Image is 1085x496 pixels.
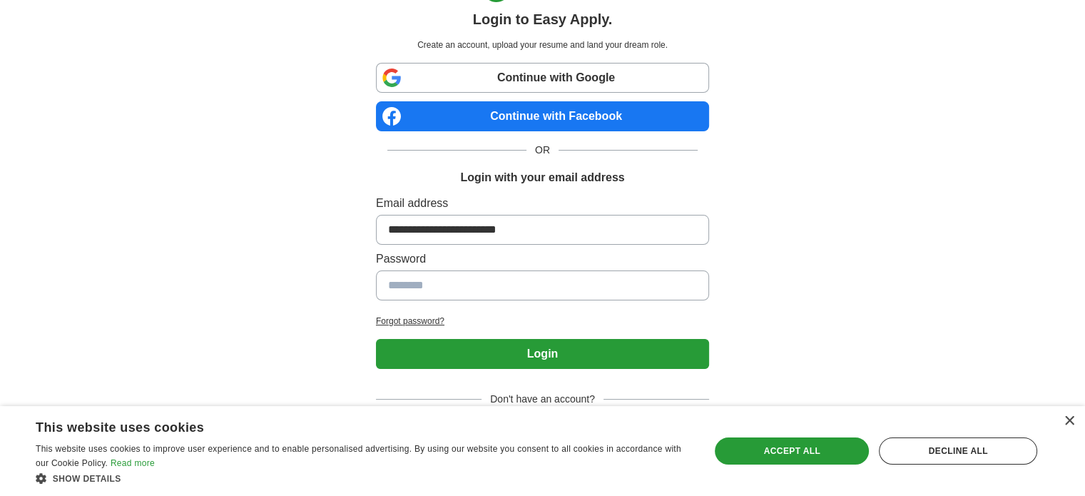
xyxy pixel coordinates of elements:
label: Password [376,250,709,268]
div: Accept all [715,437,869,465]
p: Create an account, upload your resume and land your dream role. [379,39,706,51]
label: Email address [376,195,709,212]
div: Close [1064,416,1074,427]
button: Login [376,339,709,369]
a: Continue with Google [376,63,709,93]
a: Read more, opens a new window [111,458,155,468]
div: Decline all [879,437,1037,465]
a: Forgot password? [376,315,709,328]
a: Continue with Facebook [376,101,709,131]
span: Show details [53,474,121,484]
div: Show details [36,471,690,485]
div: This website uses cookies [36,415,654,436]
span: Don't have an account? [482,392,603,407]
h1: Login with your email address [460,169,624,186]
h1: Login to Easy Apply. [473,9,613,30]
span: This website uses cookies to improve user experience and to enable personalised advertising. By u... [36,444,681,468]
span: OR [526,143,559,158]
